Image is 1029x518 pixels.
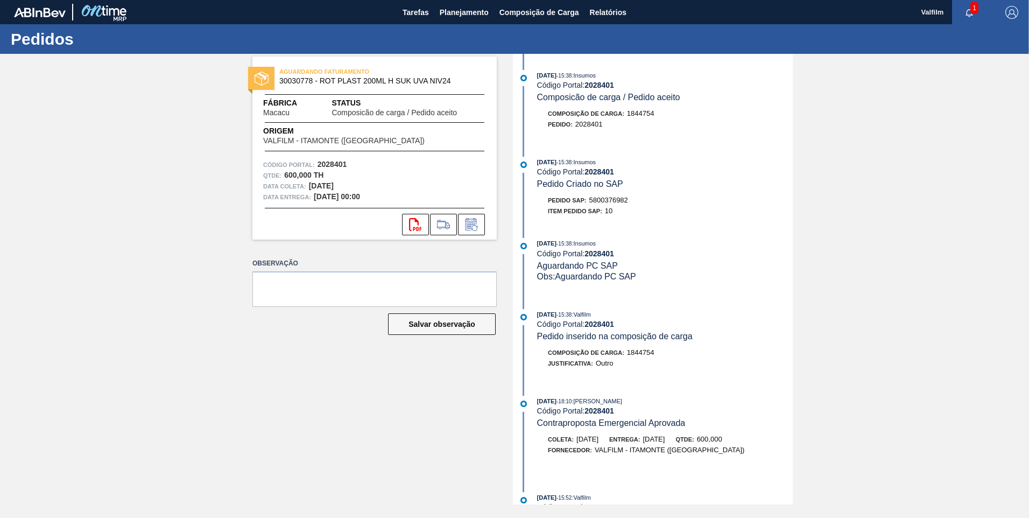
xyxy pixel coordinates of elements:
span: 30030778 - ROT PLAST 200ML H SUK UVA NIV24 [279,77,475,85]
span: : Insumos [572,72,596,79]
span: Status [332,97,486,109]
span: Composicão de carga / Pedido aceito [537,93,680,102]
span: Fábrica [263,97,323,109]
span: [DATE] [537,311,556,318]
div: Abrir arquivo PDF [402,214,429,235]
strong: 2028401 [584,320,614,328]
strong: 2028401 [584,167,614,176]
span: - 18:10 [556,398,572,404]
img: atual [520,497,527,503]
span: 5800376982 [589,196,628,204]
div: Código Portal: [537,503,793,512]
span: Código Portal: [263,159,315,170]
img: atual [520,401,527,407]
strong: 2028401 [584,249,614,258]
span: 1844754 [627,348,654,356]
button: Notificações [952,5,986,20]
span: Outro [596,359,614,367]
img: atual [520,162,527,168]
span: Item pedido SAP: [548,208,602,214]
img: atual [520,314,527,320]
span: - 15:38 [556,312,572,318]
img: Logout [1005,6,1018,19]
span: [DATE] [537,72,556,79]
div: Código Portal: [537,407,793,415]
span: Fornecedor: [548,447,592,453]
span: Composição de Carga [499,6,579,19]
span: Pedido inserido na composição de carga [537,332,693,341]
div: Código Portal: [537,167,793,176]
span: Origem [263,125,455,137]
span: Coleta: [548,436,574,443]
span: : Valfilm [572,494,590,501]
span: 600,000 [697,435,722,443]
span: Qtde: [675,436,694,443]
span: Macacu [263,109,290,117]
span: Pedido : [548,121,573,128]
span: [DATE] [537,398,556,404]
span: Data entrega: [263,192,311,202]
span: [DATE] [537,494,556,501]
span: Justificativa: [548,360,593,367]
strong: [DATE] [309,181,334,190]
label: Observação [252,256,497,271]
span: VALFILM - ITAMONTE ([GEOGRAPHIC_DATA]) [595,446,745,454]
span: Entrega: [609,436,640,443]
img: atual [520,75,527,81]
span: 1 [970,2,978,14]
span: Data coleta: [263,181,306,192]
span: Qtde : [263,170,281,181]
span: [DATE] [643,435,665,443]
button: Salvar observação [388,313,496,335]
img: atual [520,243,527,249]
span: Composição de Carga : [548,349,624,356]
div: Informar alteração no pedido [458,214,485,235]
span: : Valfilm [572,311,590,318]
div: Ir para Composição de Carga [430,214,457,235]
span: VALFILM - ITAMONTE ([GEOGRAPHIC_DATA]) [263,137,425,145]
span: : [PERSON_NAME] [572,398,622,404]
strong: 2028401 [584,407,614,415]
strong: [DATE] 00:00 [314,192,360,201]
div: Código Portal: [537,249,793,258]
span: AGUARDANDO FATURAMENTO [279,66,430,77]
span: - 15:52 [556,495,572,501]
span: Aguardando PC SAP [537,261,618,270]
span: : Insumos [572,240,596,247]
span: Tarefas [403,6,429,19]
span: Relatórios [590,6,626,19]
span: [DATE] [537,240,556,247]
span: - 15:38 [556,241,572,247]
div: Código Portal: [537,320,793,328]
span: [DATE] [576,435,598,443]
span: : Insumos [572,159,596,165]
span: 10 [605,207,612,215]
span: Composicão de carga / Pedido aceito [332,109,457,117]
strong: 2028401 [584,81,614,89]
span: Pedido Criado no SAP [537,179,623,188]
strong: 600,000 TH [284,171,323,179]
img: TNhmsLtSVTkK8tSr43FrP2fwEKptu5GPRR3wAAAABJRU5ErkJggg== [14,8,66,17]
span: Composição de Carga : [548,110,624,117]
span: 1844754 [627,109,654,117]
h1: Pedidos [11,33,202,45]
span: - 15:38 [556,73,572,79]
strong: 2028401 [584,503,614,512]
span: Obs: Aguardando PC SAP [537,272,636,281]
span: Pedido SAP: [548,197,587,204]
img: status [255,72,269,86]
span: Contraproposta Emergencial Aprovada [537,418,686,428]
span: Planejamento [440,6,489,19]
span: [DATE] [537,159,556,165]
strong: 2028401 [318,160,347,169]
div: Código Portal: [537,81,793,89]
span: - 15:38 [556,159,572,165]
span: 2028401 [575,120,603,128]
